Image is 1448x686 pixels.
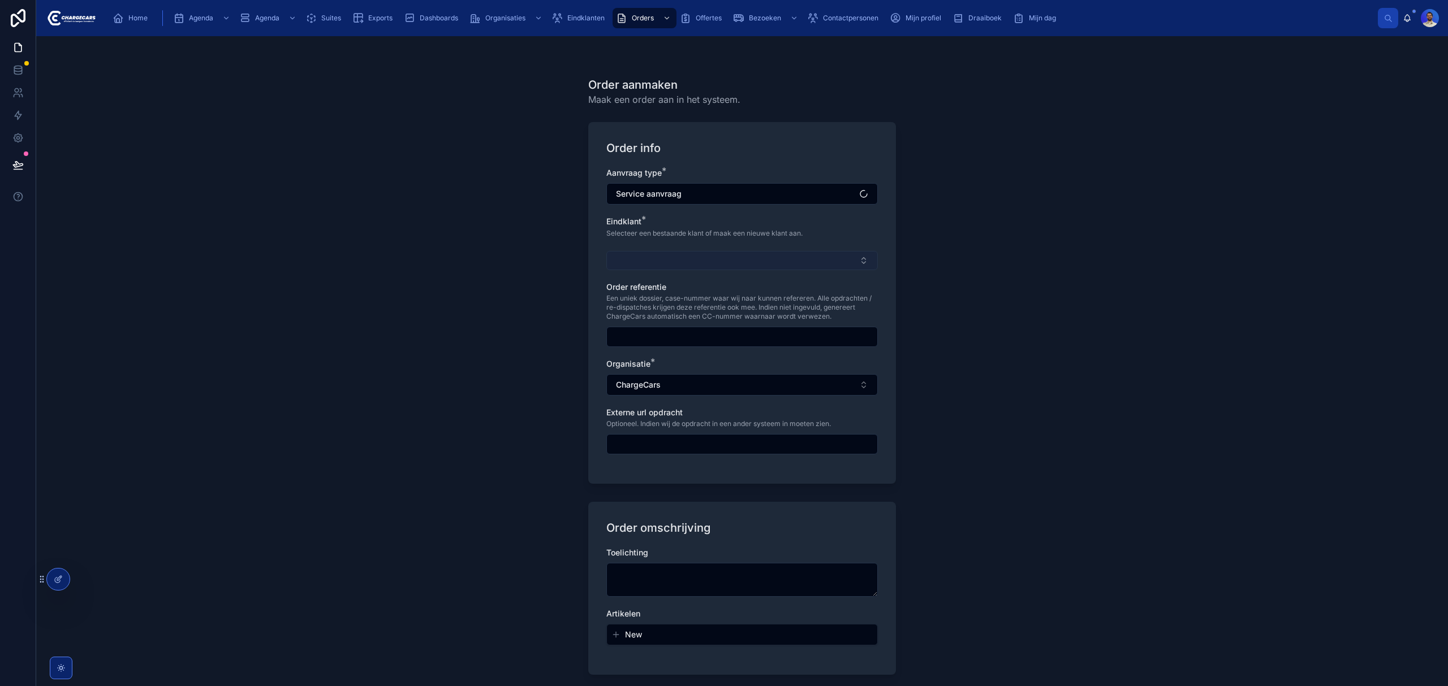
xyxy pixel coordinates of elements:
[886,8,949,28] a: Mijn profiel
[567,14,605,23] span: Eindklanten
[588,93,740,106] span: Maak een order aan in het systeem.
[606,140,661,156] h1: Order info
[302,8,349,28] a: Suites
[588,77,740,93] h1: Order aanmaken
[906,14,941,23] span: Mijn profiel
[968,14,1002,23] span: Draaiboek
[606,228,803,238] p: Selecteer een bestaande klant of maak een nieuwe klant aan.
[606,374,878,396] button: Select Button
[606,168,662,177] span: Aanvraag type
[485,14,525,23] span: Organisaties
[189,14,213,23] span: Agenda
[606,520,710,536] h1: Order omschrijving
[606,294,878,321] span: Een uniek dossier, case-nummer waar wij naar kunnen refereren. Alle opdrachten / re-dispatches kr...
[466,8,548,28] a: Organisaties
[255,14,279,23] span: Agenda
[749,14,781,23] span: Bezoeken
[606,419,831,428] span: Optioneel. Indien wij de opdracht in een ander systeem in moeten zien.
[606,251,878,270] button: Select Button
[804,8,886,28] a: Contactpersonen
[321,14,341,23] span: Suites
[109,8,156,28] a: Home
[606,609,640,618] span: Artikelen
[548,8,613,28] a: Eindklanten
[128,14,148,23] span: Home
[1010,8,1064,28] a: Mijn dag
[1029,14,1056,23] span: Mijn dag
[613,8,676,28] a: Orders
[611,629,873,640] button: New
[616,379,661,390] span: ChargeCars
[45,9,96,27] img: App logo
[949,8,1010,28] a: Draaiboek
[368,14,393,23] span: Exports
[625,629,642,640] span: New
[696,14,722,23] span: Offertes
[606,548,648,557] span: Toelichting
[606,183,878,205] button: Select Button
[606,407,683,417] span: Externe url opdracht
[420,14,458,23] span: Dashboards
[236,8,302,28] a: Agenda
[730,8,804,28] a: Bezoeken
[606,216,641,226] span: Eindklant
[632,14,654,23] span: Orders
[606,359,650,368] span: Organisatie
[823,14,878,23] span: Contactpersonen
[606,282,666,292] span: Order referentie
[170,8,236,28] a: Agenda
[676,8,730,28] a: Offertes
[400,8,466,28] a: Dashboards
[349,8,400,28] a: Exports
[616,188,682,199] span: Service aanvraag
[105,6,1378,31] div: scrollable content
